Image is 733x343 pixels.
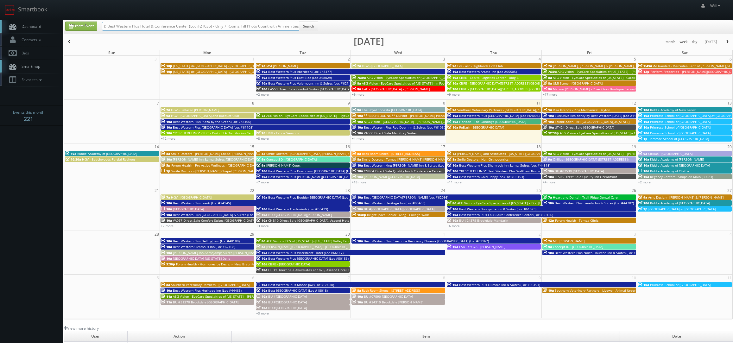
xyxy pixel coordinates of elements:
[459,163,550,168] span: Best Western Plus Shamrock Inn &amp; Suites (Loc #44518)
[161,113,170,118] span: 9a
[352,151,361,156] span: 8a
[352,288,361,293] span: 8a
[352,300,363,304] span: 10a
[161,239,172,243] span: 10a
[459,218,508,223] span: BU #24375 Brookdale Mandarin
[447,69,458,74] span: 10a
[77,151,137,156] span: Kiddie Academy of [GEOGRAPHIC_DATA]
[367,75,502,80] span: AEG Vision - EyeCare Specialties of [GEOGRAPHIC_DATA][US_STATE] - [GEOGRAPHIC_DATA]
[560,131,672,135] span: AEG Vision - EyeCare Specialties of [US_STATE] – Cascade Family Eye Care
[173,251,258,255] span: [PERSON_NAME] Inn &amp;amp; Suites [PERSON_NAME]
[256,256,267,261] span: 10a
[66,151,76,156] span: 10a
[447,175,458,179] span: 10a
[173,201,231,205] span: Best Western Plus Isanti (Loc #24145)
[354,38,384,44] h2: [DATE]
[447,108,456,112] span: 9a
[352,239,363,243] span: 10a
[364,163,458,168] span: Best Western King [PERSON_NAME] Inn & Suites (Loc #62106)
[256,92,269,97] a: +2 more
[352,125,363,130] span: 10a
[555,125,614,130] span: UT424 Direct Sale [GEOGRAPHIC_DATA]
[459,169,562,173] span: *RESCHEDULING* Best Western Plus Waltham Boston (Loc #22009)
[447,201,456,205] span: 8a
[352,169,363,173] span: 10a
[256,136,269,141] a: +8 more
[161,300,172,304] span: 11a
[161,64,172,68] span: 10p
[362,157,469,162] span: Smile Doctors - Tampa [PERSON_NAME] [PERSON_NAME] Orthodontics
[447,207,458,211] span: 10a
[352,75,366,80] span: 7:30a
[447,92,460,97] a: +9 more
[268,268,363,272] span: FLF39 Direct Sale Alluxsuites at 1876, Ascend Hotel Collection
[650,175,713,179] span: Regency Centers - Shops on Main (60023)
[352,207,363,211] span: 10a
[364,169,442,173] span: CNB04 Direct Sale Quality Inn & Conference Center
[256,239,265,243] span: 8a
[364,131,417,135] span: VA960 Direct Sale MainStay Suites
[362,108,422,112] span: The Royal Sonesta [GEOGRAPHIC_DATA]
[18,24,41,29] span: Dashboard
[362,81,469,86] span: AEG Vision - EyeCare Specialties of [US_STATE] - In Focus Vision Center
[352,157,361,162] span: 8a
[638,201,649,205] span: 10a
[648,137,709,141] span: Primrose School of [GEOGRAPHIC_DATA]
[638,180,651,184] a: +2 more
[161,108,170,112] span: 7a
[553,75,660,80] span: AEG Vision - EyeCare Specialties of [US_STATE] - Carolina Family Vision
[459,213,553,217] span: Best Western Plus Eau Claire Conference Center (Loc #50126)
[638,113,649,118] span: 10a
[648,151,692,156] span: Cirillas - [GEOGRAPHIC_DATA]
[266,64,298,68] span: MSI [PERSON_NAME]
[650,283,711,287] span: Primrose School of [GEOGRAPHIC_DATA]
[268,195,362,200] span: Best Western Plus Boulder [GEOGRAPHIC_DATA] (Loc #06179)
[367,213,429,217] span: BrightSpace Senior Living - College Walk
[543,195,552,200] span: 7a
[364,239,489,243] span: Best Western Plus Executive Residency Phoenix [GEOGRAPHIC_DATA] (Loc #03167)
[459,119,526,124] span: Horizon - The Landings [GEOGRAPHIC_DATA]
[362,151,420,156] span: Rack Room Shoes - [STREET_ADDRESS]
[256,213,267,217] span: 10a
[256,175,267,179] span: 10a
[256,288,267,293] span: 10a
[555,113,643,118] span: Executive Residency by Best Western [DATE] (Loc #44764)
[352,294,363,299] span: 10a
[171,283,250,287] span: Southern Veterinary Partners - [GEOGRAPHIC_DATA]
[256,218,267,223] span: 10a
[352,201,363,205] span: 10a
[364,175,420,179] span: [PERSON_NAME][GEOGRAPHIC_DATA]
[553,239,585,243] span: MSI [PERSON_NAME]
[161,245,172,249] span: 10a
[543,64,552,68] span: 7a
[364,113,452,118] span: **RESCHEDULING** DuPont - [PERSON_NAME] Plantation
[638,125,649,130] span: 10a
[65,22,97,31] a: Create Event
[268,169,366,173] span: Best Western Plus Downtown [GEOGRAPHIC_DATA] (Loc #48199)
[352,163,363,168] span: 10a
[256,64,265,68] span: 7a
[173,300,238,304] span: BU #51370 Brookdale [GEOGRAPHIC_DATA]
[543,251,554,255] span: 10a
[352,175,363,179] span: 10a
[161,151,170,156] span: 8a
[638,131,649,135] span: 10a
[543,169,554,173] span: 10a
[161,163,170,168] span: 5p
[256,300,267,304] span: 10a
[173,64,261,68] span: [US_STATE] de [GEOGRAPHIC_DATA] - [GEOGRAPHIC_DATA]
[543,201,554,205] span: 10a
[364,201,425,205] span: Best Western Heritage Inn (Loc #05465)
[171,195,212,200] span: HGV - [GEOGRAPHIC_DATA]
[171,113,239,118] span: HGV - [GEOGRAPHIC_DATA] and Racquet Club
[82,157,135,162] span: HGV - Beachwoods Partial Reshoot
[553,64,675,68] span: [PERSON_NAME], [PERSON_NAME] & [PERSON_NAME], LLC - [GEOGRAPHIC_DATA]
[268,256,349,261] span: Best Western Plus [GEOGRAPHIC_DATA] (Loc #50153)
[352,81,361,86] span: 8a
[650,125,711,130] span: Primrose School of [GEOGRAPHIC_DATA]
[447,218,458,223] span: 10a
[66,157,81,162] span: 10:30a
[459,113,540,118] span: Best Western Plus [GEOGRAPHIC_DATA] (Loc #64008)
[352,131,363,135] span: 10a
[555,288,681,293] span: Southern Veterinary Partners - Livewell Animal Urgent Care of [GEOGRAPHIC_DATA]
